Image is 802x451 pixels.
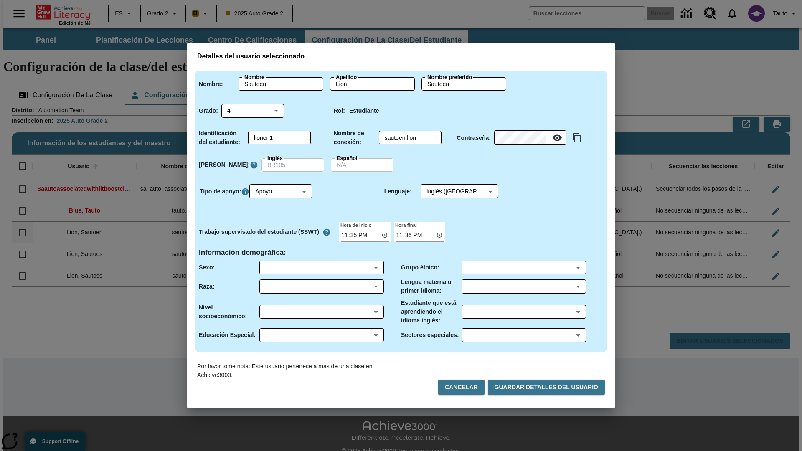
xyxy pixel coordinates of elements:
p: Nombre de conexión : [334,129,376,147]
p: Por favor tome nota: Este usuario pertenece a más de una clase en Achieve3000. [197,362,401,380]
button: Haga clic aquí para saber más sobre Tipo de apoyo [241,187,249,196]
a: Haga clic aquí para saber más sobre Nivel Lexile, Se abrirá en una pestaña nueva. [250,161,258,169]
div: Inglés ([GEOGRAPHIC_DATA].) [421,185,498,198]
label: Apellido [336,73,357,81]
label: Nombre [244,73,264,81]
p: Nombre : [199,80,223,89]
div: Identificación del estudiante [248,131,311,144]
p: Rol : [334,106,345,115]
p: Estudiante que está aprendiendo el idioma inglés : [401,299,462,325]
label: Hora de inicio [339,221,371,228]
button: Cancelar [438,380,485,395]
button: Guardar detalles del usuario [488,380,605,395]
button: El Tiempo Supervisado de Trabajo Estudiantil es el período durante el cual los estudiantes pueden... [319,225,334,240]
h3: Detalles del usuario seleccionado [197,53,605,61]
p: Sexo : [199,263,215,272]
h4: Información demográfica : [199,248,286,257]
label: Nombre preferido [427,73,472,81]
button: Copiar texto al portapapeles [570,131,584,145]
p: Contraseña : [457,134,491,142]
div: Grado [221,104,284,118]
p: Trabajo supervisado del estudiante (SSWT) [199,228,319,236]
p: [PERSON_NAME] : [199,160,250,169]
div: Tipo de apoyo [249,185,312,198]
p: Tipo de apoyo : [200,187,241,196]
div: Lenguaje [421,185,498,198]
button: Mostrarla Contraseña [549,129,566,146]
div: Nombre de conexión [379,131,442,144]
div: Contraseña [494,131,566,145]
div: Apoyo [249,185,312,198]
label: Inglés [267,155,283,162]
label: Español [337,155,358,162]
p: Educación Especial : [199,331,256,340]
p: Grupo étnico : [401,263,439,272]
div: 4 [221,104,284,118]
p: Raza : [199,282,214,291]
p: Lenguaje : [384,187,412,196]
p: Grado : [199,106,218,115]
p: Identificación del estudiante : [199,129,245,147]
label: Hora final [394,221,417,228]
p: Estudiante [349,106,379,115]
p: Nivel socioeconómico : [199,303,259,321]
p: Sectores especiales : [401,331,459,340]
div: : [199,225,336,240]
p: Lengua materna o primer idioma : [401,278,462,295]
